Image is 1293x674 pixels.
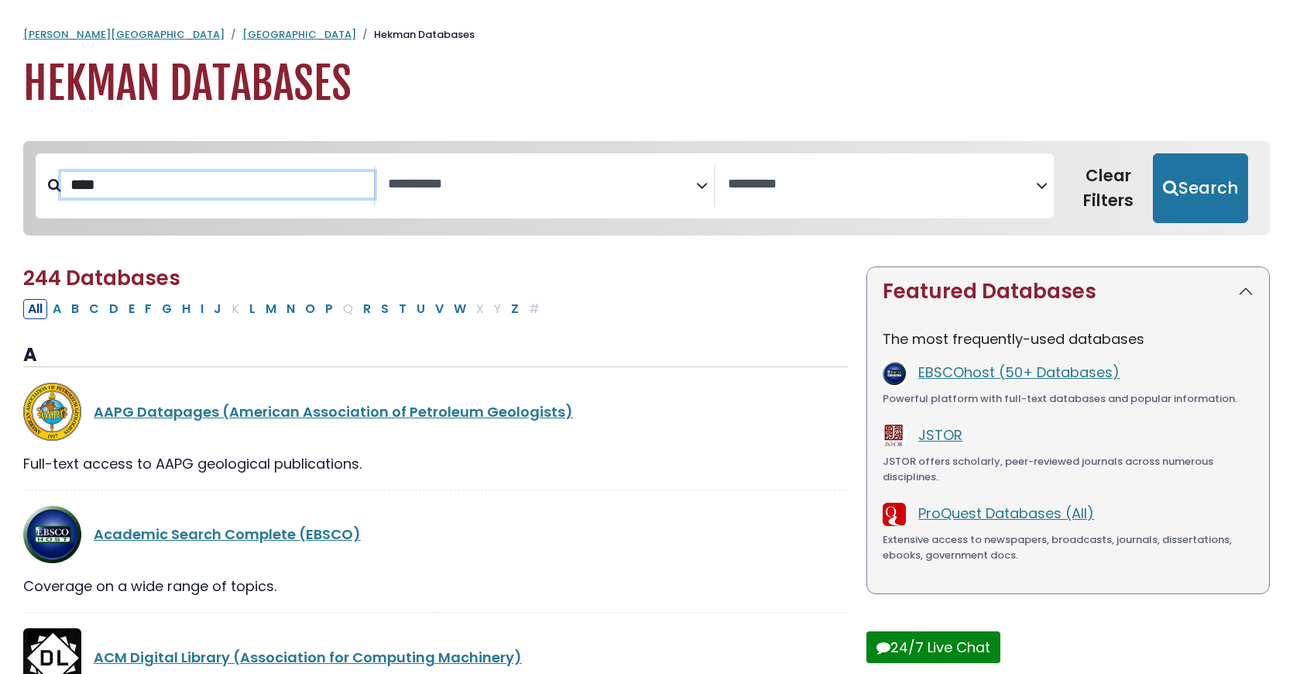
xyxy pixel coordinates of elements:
[209,299,226,319] button: Filter Results J
[157,299,177,319] button: Filter Results G
[506,299,523,319] button: Filter Results Z
[23,264,180,292] span: 244 Databases
[196,299,208,319] button: Filter Results I
[105,299,123,319] button: Filter Results D
[23,58,1270,110] h1: Hekman Databases
[356,27,475,43] li: Hekman Databases
[412,299,430,319] button: Filter Results U
[23,141,1270,236] nav: Search filters
[23,344,848,367] h3: A
[23,453,848,474] div: Full-text access to AAPG geological publications.
[918,425,962,445] a: JSTOR
[177,299,195,319] button: Filter Results H
[261,299,281,319] button: Filter Results M
[94,648,522,667] a: ACM Digital Library (Association for Computing Machinery)
[124,299,139,319] button: Filter Results E
[918,504,1094,523] a: ProQuest Databases (All)
[883,532,1254,562] div: Extensive access to newspapers, broadcasts, journals, dissertations, ebooks, government docs.
[867,267,1269,316] button: Featured Databases
[23,576,848,597] div: Coverage on a wide range of topics.
[48,299,66,319] button: Filter Results A
[883,328,1254,349] p: The most frequently-used databases
[94,402,573,421] a: AAPG Datapages (American Association of Petroleum Geologists)
[866,631,1000,663] button: 24/7 Live Chat
[430,299,448,319] button: Filter Results V
[67,299,84,319] button: Filter Results B
[358,299,376,319] button: Filter Results R
[23,299,47,319] button: All
[449,299,471,319] button: Filter Results W
[1063,153,1153,223] button: Clear Filters
[23,298,546,318] div: Alpha-list to filter by first letter of database name
[883,391,1254,407] div: Powerful platform with full-text databases and popular information.
[388,177,696,193] textarea: Search
[394,299,411,319] button: Filter Results T
[61,172,374,198] input: Search database by title or keyword
[282,299,300,319] button: Filter Results N
[1153,153,1248,223] button: Submit for Search Results
[728,177,1036,193] textarea: Search
[84,299,104,319] button: Filter Results C
[918,363,1120,382] a: EBSCOhost (50+ Databases)
[94,524,361,544] a: Academic Search Complete (EBSCO)
[140,299,156,319] button: Filter Results F
[883,454,1254,484] div: JSTOR offers scholarly, peer-reviewed journals across numerous disciplines.
[23,27,225,42] a: [PERSON_NAME][GEOGRAPHIC_DATA]
[300,299,320,319] button: Filter Results O
[321,299,338,319] button: Filter Results P
[376,299,393,319] button: Filter Results S
[245,299,260,319] button: Filter Results L
[23,27,1270,43] nav: breadcrumb
[242,27,356,42] a: [GEOGRAPHIC_DATA]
